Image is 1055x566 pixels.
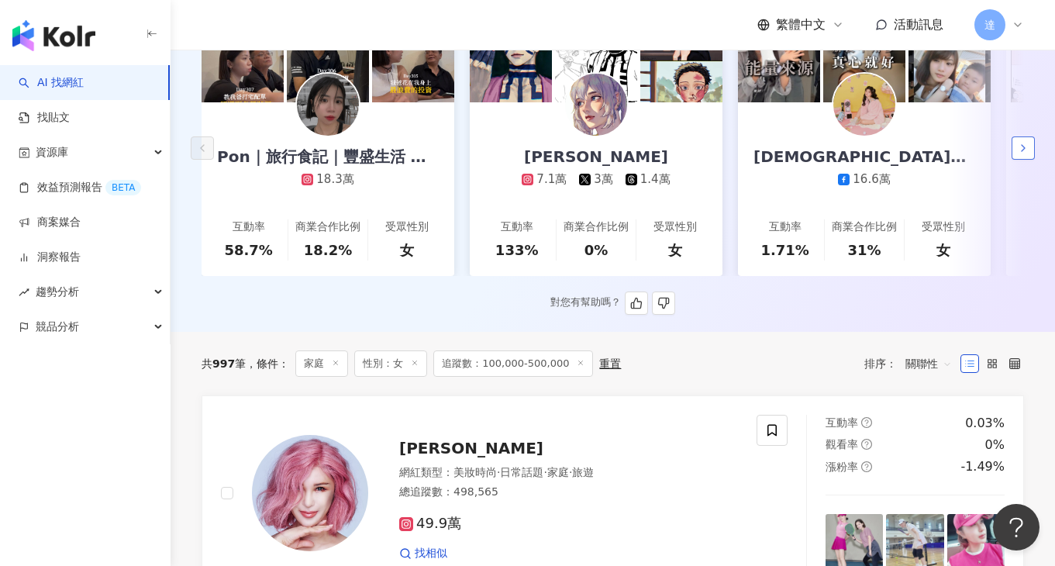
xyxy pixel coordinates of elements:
[832,219,897,235] div: 商業合作比例
[19,215,81,230] a: 商案媒合
[894,17,943,32] span: 活動訊息
[922,219,965,235] div: 受眾性別
[399,485,738,500] div: 總追蹤數 ： 498,565
[252,435,368,551] img: KOL Avatar
[760,240,808,260] div: 1.71%
[246,357,289,370] span: 條件 ：
[36,135,68,170] span: 資源庫
[847,240,881,260] div: 31%
[287,20,369,102] img: post-image
[495,240,539,260] div: 133%
[470,102,722,276] a: [PERSON_NAME]7.1萬3萬1.4萬互動率133%商業合作比例0%受眾性別女
[564,219,629,235] div: 商業合作比例
[565,74,627,136] img: KOL Avatar
[19,287,29,298] span: rise
[640,171,671,188] div: 1.4萬
[569,466,572,478] span: ·
[993,504,1039,550] iframe: Help Scout Beacon - Open
[497,466,500,478] span: ·
[584,240,609,260] div: 0%
[509,146,684,167] div: [PERSON_NAME]
[960,458,1005,475] div: -1.49%
[453,466,497,478] span: 美妝時尚
[536,171,567,188] div: 7.1萬
[864,351,960,376] div: 排序：
[833,74,895,136] img: KOL Avatar
[547,466,569,478] span: 家庭
[985,437,1005,454] div: 0%
[826,461,858,473] span: 漲粉率
[202,102,454,276] a: Pon｜旅行食記｜豐盛生活 ｜穿搭分享18.3萬互動率58.7%商業合作比例18.2%受眾性別女
[738,146,991,167] div: [DEMOGRAPHIC_DATA]&Avis
[19,180,141,195] a: 效益預測報告BETA
[572,466,594,478] span: 旅遊
[640,20,722,102] img: post-image
[295,350,348,377] span: 家庭
[500,466,543,478] span: 日常話題
[233,219,265,235] div: 互動率
[202,20,284,102] img: post-image
[501,219,533,235] div: 互動率
[399,465,738,481] div: 網紅類型 ：
[399,439,543,457] span: [PERSON_NAME]
[19,250,81,265] a: 洞察報告
[861,439,872,450] span: question-circle
[823,20,905,102] img: post-image
[19,75,84,91] a: searchAI 找網紅
[826,438,858,450] span: 觀看率
[826,416,858,429] span: 互動率
[936,240,950,260] div: 女
[202,146,454,167] div: Pon｜旅行食記｜豐盛生活 ｜穿搭分享
[470,20,552,102] img: post-image
[399,516,461,532] span: 49.9萬
[372,20,454,102] img: post-image
[599,357,621,370] div: 重置
[769,219,802,235] div: 互動率
[202,357,246,370] div: 共 筆
[224,240,272,260] div: 58.7%
[297,74,359,136] img: KOL Avatar
[555,20,637,102] img: post-image
[295,219,360,235] div: 商業合作比例
[653,219,697,235] div: 受眾性別
[594,171,613,188] div: 3萬
[36,274,79,309] span: 趨勢分析
[354,350,427,377] span: 性別：女
[543,466,546,478] span: ·
[399,546,447,561] a: 找相似
[400,240,414,260] div: 女
[861,461,872,472] span: question-circle
[965,415,1005,432] div: 0.03%
[861,417,872,428] span: question-circle
[668,240,682,260] div: 女
[36,309,79,344] span: 競品分析
[984,16,995,33] span: 達
[12,20,95,51] img: logo
[738,102,991,276] a: [DEMOGRAPHIC_DATA]&Avis16.6萬互動率1.71%商業合作比例31%受眾性別女
[385,219,429,235] div: 受眾性別
[415,546,447,561] span: 找相似
[776,16,826,33] span: 繁體中文
[316,171,353,188] div: 18.3萬
[304,240,352,260] div: 18.2%
[738,20,820,102] img: post-image
[550,292,675,315] div: 對您有幫助嗎？
[19,110,70,126] a: 找貼文
[433,350,593,377] span: 追蹤數：100,000-500,000
[212,357,235,370] span: 997
[908,20,991,102] img: post-image
[853,171,890,188] div: 16.6萬
[905,351,952,376] span: 關聯性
